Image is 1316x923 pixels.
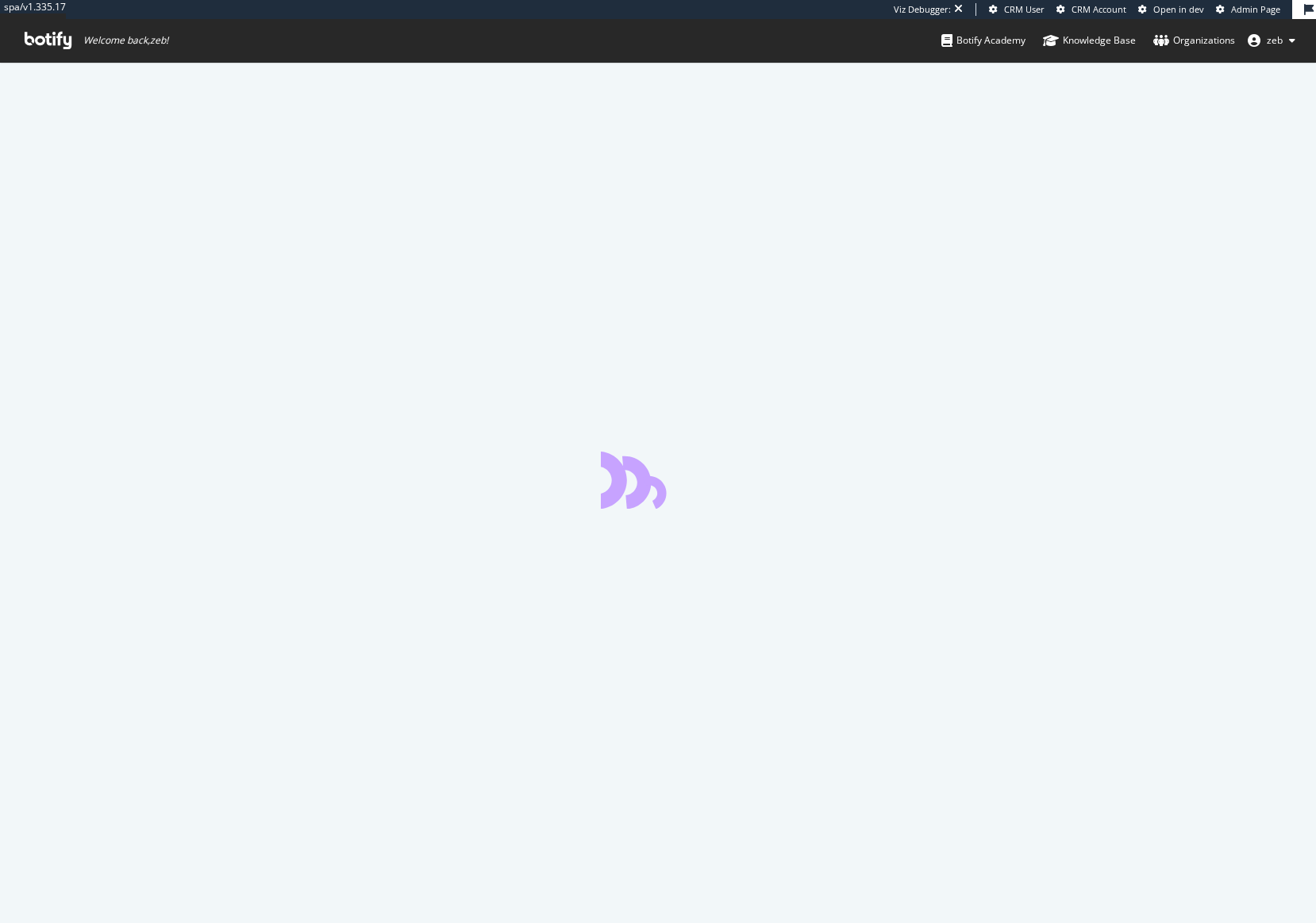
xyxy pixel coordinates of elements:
span: Admin Page [1231,3,1280,15]
span: CRM Account [1072,3,1126,15]
div: Organizations [1153,33,1235,48]
div: Viz Debugger: [894,3,951,16]
span: zeb [1267,33,1283,47]
div: animation [601,452,715,509]
a: Botify Academy [941,19,1025,62]
span: Open in dev [1153,3,1204,15]
a: Knowledge Base [1043,19,1136,62]
a: CRM Account [1056,3,1126,16]
a: Admin Page [1216,3,1280,16]
div: Botify Academy [941,33,1025,48]
button: zeb [1235,28,1308,53]
a: Open in dev [1138,3,1204,16]
span: Welcome back, zeb ! [83,34,168,47]
a: CRM User [989,3,1045,16]
a: Organizations [1153,19,1235,62]
span: CRM User [1004,3,1045,15]
div: Knowledge Base [1043,33,1136,48]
